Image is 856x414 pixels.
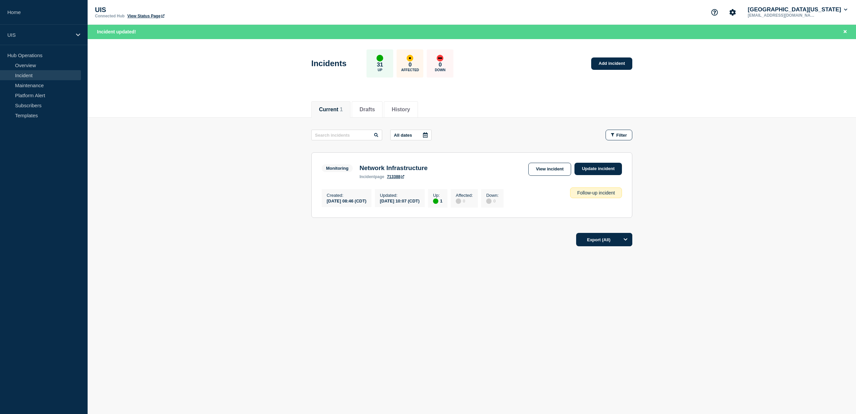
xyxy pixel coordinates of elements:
span: Incident updated! [97,29,136,34]
p: Created : [327,193,366,198]
button: Current 1 [319,107,343,113]
p: UIS [95,6,229,14]
a: Add incident [591,57,632,70]
p: Up [378,68,382,72]
p: Down [435,68,446,72]
div: up [433,198,438,204]
div: down [437,55,443,61]
button: History [392,107,410,113]
div: up [377,55,383,61]
a: 713388 [387,174,404,179]
p: Down : [486,193,499,198]
button: Account settings [726,5,740,19]
p: Updated : [380,193,420,198]
a: View Status Page [127,14,165,18]
span: incident [359,174,375,179]
button: All dates [390,130,432,140]
h1: Incidents [311,59,346,68]
p: Affected [401,68,419,72]
button: [GEOGRAPHIC_DATA][US_STATE] [746,6,849,13]
p: Up : [433,193,442,198]
button: Close banner [841,28,849,36]
p: 0 [439,61,442,68]
div: Follow-up incident [570,187,622,198]
p: Connected Hub [95,14,125,18]
div: disabled [456,198,461,204]
span: Filter [616,133,627,138]
p: Affected : [456,193,473,198]
button: Export (All) [576,233,632,246]
p: [EMAIL_ADDRESS][DOMAIN_NAME] [746,13,816,18]
div: [DATE] 10:07 (CDT) [380,198,420,203]
p: UIS [7,32,72,38]
div: [DATE] 08:46 (CDT) [327,198,366,203]
button: Options [619,233,632,246]
div: 1 [433,198,442,204]
p: 31 [377,61,383,68]
input: Search incidents [311,130,382,140]
p: 0 [409,61,412,68]
button: Filter [606,130,632,140]
p: All dates [394,133,412,138]
span: Monitoring [322,164,353,172]
button: Support [708,5,722,19]
a: View incident [528,163,571,176]
p: page [359,174,384,179]
span: 1 [340,107,343,112]
h3: Network Infrastructure [359,164,428,172]
div: 0 [486,198,499,204]
div: 0 [456,198,473,204]
button: Drafts [359,107,375,113]
div: affected [407,55,413,61]
div: disabled [486,198,492,204]
a: Update incident [574,163,622,175]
